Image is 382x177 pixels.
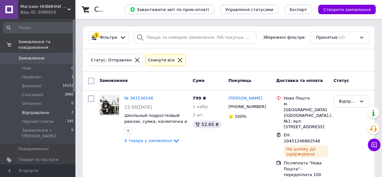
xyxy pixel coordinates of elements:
span: [PHONE_NUMBER] [228,104,266,109]
span: 4 товара у замовленні [124,138,172,143]
div: Нова Пошта [284,95,328,101]
div: 1 [94,32,99,38]
span: Управління статусами [225,7,273,12]
a: Створити замовлення [312,7,376,12]
span: Магазин НОВИНКИ - стильні рюкзаки та ляльки Реборн [20,4,68,9]
span: Створити замовлення [323,7,371,12]
button: Завантажити звіт по пром-оплаті [125,5,214,14]
span: 1 [71,74,74,80]
span: Скасовані [22,92,43,98]
span: Замовлення [18,55,44,61]
span: 799 ₴ [193,96,206,100]
span: Збережені фільтри: [263,35,306,41]
span: Виконані [22,83,41,89]
span: 100% [235,114,246,119]
img: Фото товару [100,96,119,115]
span: Оплачені [22,101,42,106]
span: Замовлення [99,78,128,83]
input: Пошук [3,22,74,33]
a: № 361536546 [124,96,153,100]
a: Фото товару [99,95,119,116]
button: Експорт [285,5,312,14]
a: [PERSON_NAME] [228,95,262,101]
span: 0 [71,128,74,139]
span: Експорт [290,7,307,12]
span: Доставка та оплата [276,78,323,83]
div: м. [GEOGRAPHIC_DATA] ([GEOGRAPHIC_DATA].), №1: вул. [STREET_ADDRESS] [284,101,328,130]
input: Пошук за номером замовлення, ПІБ покупця, номером телефону, Email, номером накладної [134,31,256,44]
h1: Список замовлень [94,6,158,13]
span: Замовлення та повідомлення [18,39,75,50]
div: Статус: Отправлен [90,57,133,64]
span: Замовлення з [PERSON_NAME] [22,128,71,139]
span: ЕН: 20451246862546 [284,133,320,143]
span: 0 [71,101,74,106]
span: 22:56[DATE] [124,105,152,110]
span: Принятые [316,35,338,41]
span: Чорний список [22,119,54,124]
span: 16152 [63,83,74,89]
div: Cкинути все [147,57,176,64]
a: Школьный подростковый рюкзак, сумка, косметичка и пенал набор 5 в 1 для девочки Flash, черный [124,113,187,135]
span: 3 шт. [193,112,204,117]
div: На шляху до одержувача [284,145,328,158]
div: Ваш ID: 2096910 [20,9,75,15]
span: Покупець [228,78,251,83]
span: Нові [22,66,31,71]
span: Статус [334,78,349,83]
button: Чат з покупцем [368,139,380,151]
span: Повідомлення [18,146,49,152]
span: Відправлено [22,110,49,116]
button: Управління статусами [220,5,278,14]
button: Створити замовлення [318,5,376,14]
a: 4 товара у замовленні [124,138,180,143]
span: Товари та послуги [18,157,58,163]
span: 2860 [65,92,74,98]
div: Відправлено [339,98,357,105]
span: 2 [71,110,74,116]
span: 145 [67,119,74,124]
span: Завантажити звіт по пром-оплаті [130,7,209,12]
span: Прийняті [22,74,41,80]
span: 1 набір [193,104,208,109]
span: Фільтри [100,35,117,41]
span: (2) [339,35,345,40]
span: 0 [71,66,74,71]
div: 52.65 ₴ [193,121,221,128]
span: Cума [193,78,204,83]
